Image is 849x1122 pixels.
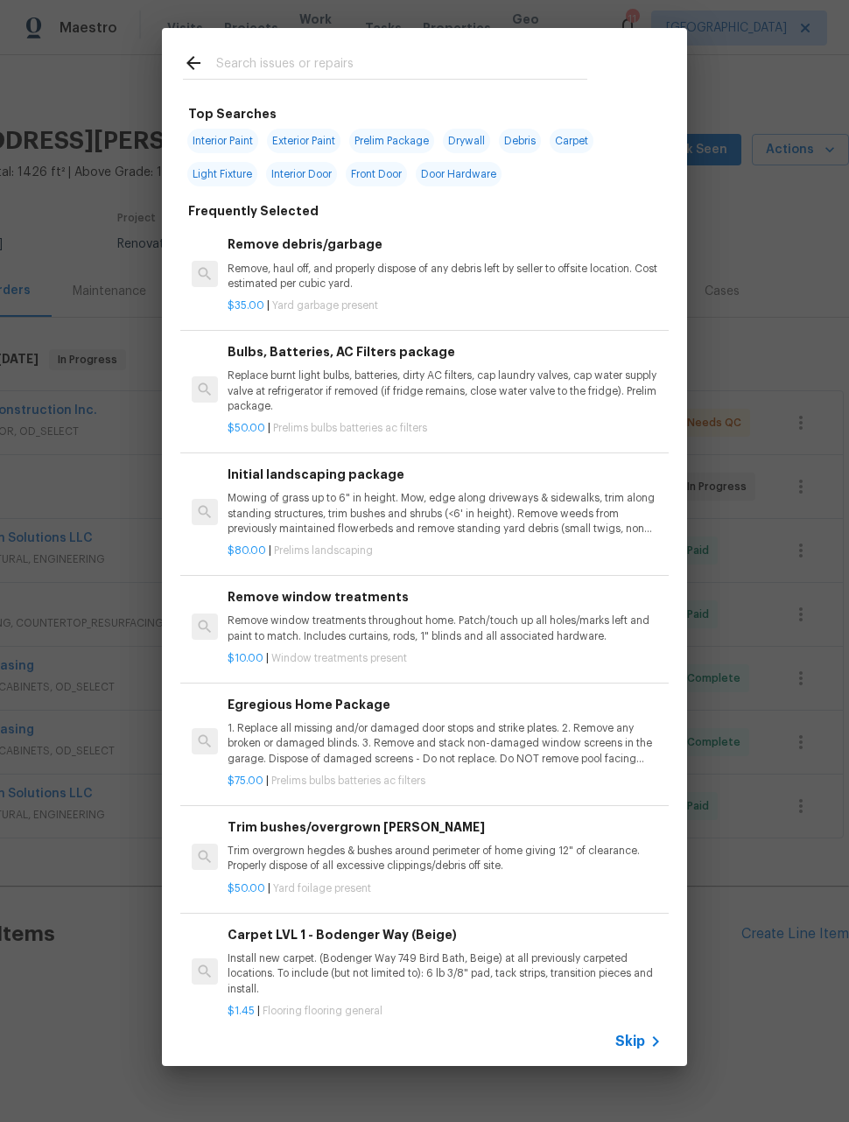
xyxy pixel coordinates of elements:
[443,129,490,153] span: Drywall
[228,368,662,413] p: Replace burnt light bulbs, batteries, dirty AC filters, cap laundry valves, cap water supply valv...
[228,465,662,484] h6: Initial landscaping package
[273,883,371,894] span: Yard foilage present
[228,1006,255,1016] span: $1.45
[228,881,662,896] p: |
[228,774,662,789] p: |
[416,162,502,186] span: Door Hardware
[228,844,662,873] p: Trim overgrown hegdes & bushes around perimeter of home giving 12" of clearance. Properly dispose...
[228,298,662,313] p: |
[228,235,662,254] h6: Remove debris/garbage
[228,883,265,894] span: $50.00
[228,491,662,536] p: Mowing of grass up to 6" in height. Mow, edge along driveways & sidewalks, trim along standing st...
[228,262,662,291] p: Remove, haul off, and properly dispose of any debris left by seller to offsite location. Cost est...
[271,653,407,663] span: Window treatments present
[228,653,263,663] span: $10.00
[349,129,434,153] span: Prelim Package
[228,817,662,837] h6: Trim bushes/overgrown [PERSON_NAME]
[263,1006,382,1016] span: Flooring flooring general
[228,421,662,436] p: |
[266,162,337,186] span: Interior Door
[228,951,662,996] p: Install new carpet. (Bodenger Way 749 Bird Bath, Beige) at all previously carpeted locations. To ...
[272,300,378,311] span: Yard garbage present
[267,129,340,153] span: Exterior Paint
[273,423,427,433] span: Prelims bulbs batteries ac filters
[228,543,662,558] p: |
[228,423,265,433] span: $50.00
[615,1033,645,1050] span: Skip
[346,162,407,186] span: Front Door
[188,201,319,221] h6: Frequently Selected
[228,545,266,556] span: $80.00
[188,104,277,123] h6: Top Searches
[187,162,257,186] span: Light Fixture
[228,721,662,766] p: 1. Replace all missing and/or damaged door stops and strike plates. 2. Remove any broken or damag...
[228,651,662,666] p: |
[271,775,425,786] span: Prelims bulbs batteries ac filters
[550,129,593,153] span: Carpet
[228,300,264,311] span: $35.00
[228,775,263,786] span: $75.00
[228,614,662,643] p: Remove window treatments throughout home. Patch/touch up all holes/marks left and paint to match....
[216,53,587,79] input: Search issues or repairs
[228,695,662,714] h6: Egregious Home Package
[274,545,373,556] span: Prelims landscaping
[228,342,662,361] h6: Bulbs, Batteries, AC Filters package
[228,1004,662,1019] p: |
[228,925,662,944] h6: Carpet LVL 1 - Bodenger Way (Beige)
[228,587,662,607] h6: Remove window treatments
[499,129,541,153] span: Debris
[187,129,258,153] span: Interior Paint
